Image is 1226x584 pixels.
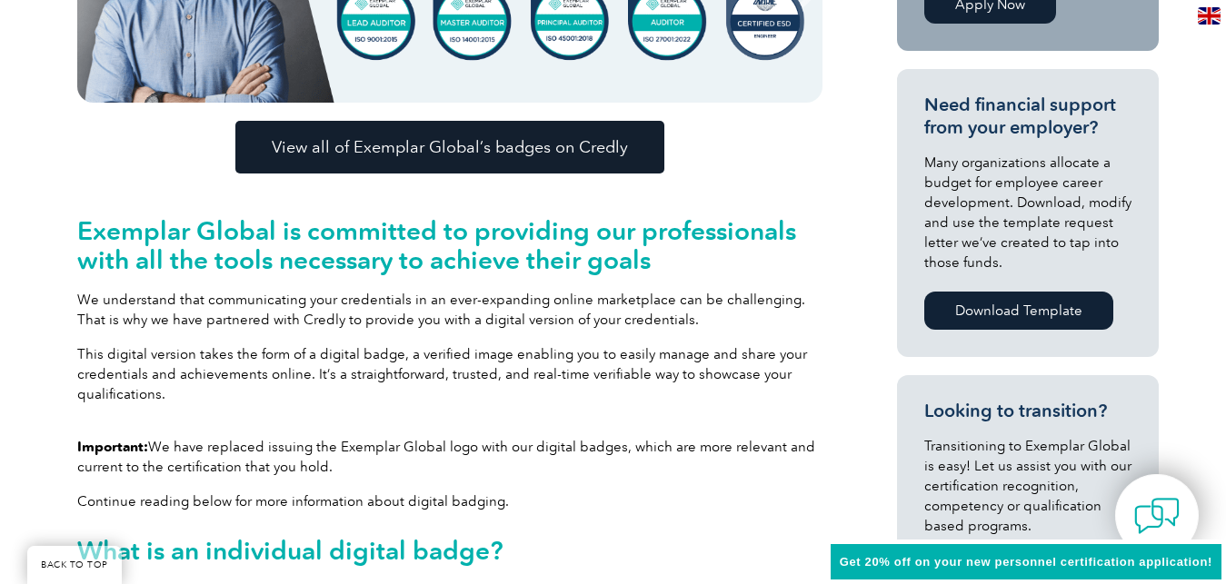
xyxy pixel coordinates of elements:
span: Get 20% off on your new personnel certification application! [840,555,1212,569]
strong: Important: [77,439,148,455]
p: Transitioning to Exemplar Global is easy! Let us assist you with our certification recognition, c... [924,436,1131,536]
a: Download Template [924,292,1113,330]
img: en [1198,7,1221,25]
h3: Need financial support from your employer? [924,94,1131,139]
span: View all of Exemplar Global’s badges on Credly [272,139,628,155]
img: contact-chat.png [1134,493,1180,539]
a: BACK TO TOP [27,546,122,584]
h2: Exemplar Global is committed to providing our professionals with all the tools necessary to achie... [77,216,822,274]
p: Many organizations allocate a budget for employee career development. Download, modify and use th... [924,153,1131,272]
p: We have replaced issuing the Exemplar Global logo with our digital badges, which are more relevan... [77,437,822,477]
h2: What is an individual digital badge? [77,536,822,565]
p: Continue reading below for more information about digital badging. [77,491,822,511]
p: We understand that communicating your credentials in an ever-expanding online marketplace can be ... [77,290,822,330]
p: This digital version takes the form of a digital badge, a verified image enabling you to easily m... [77,344,822,404]
h3: Looking to transition? [924,400,1131,422]
a: View all of Exemplar Global’s badges on Credly [235,121,664,173]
